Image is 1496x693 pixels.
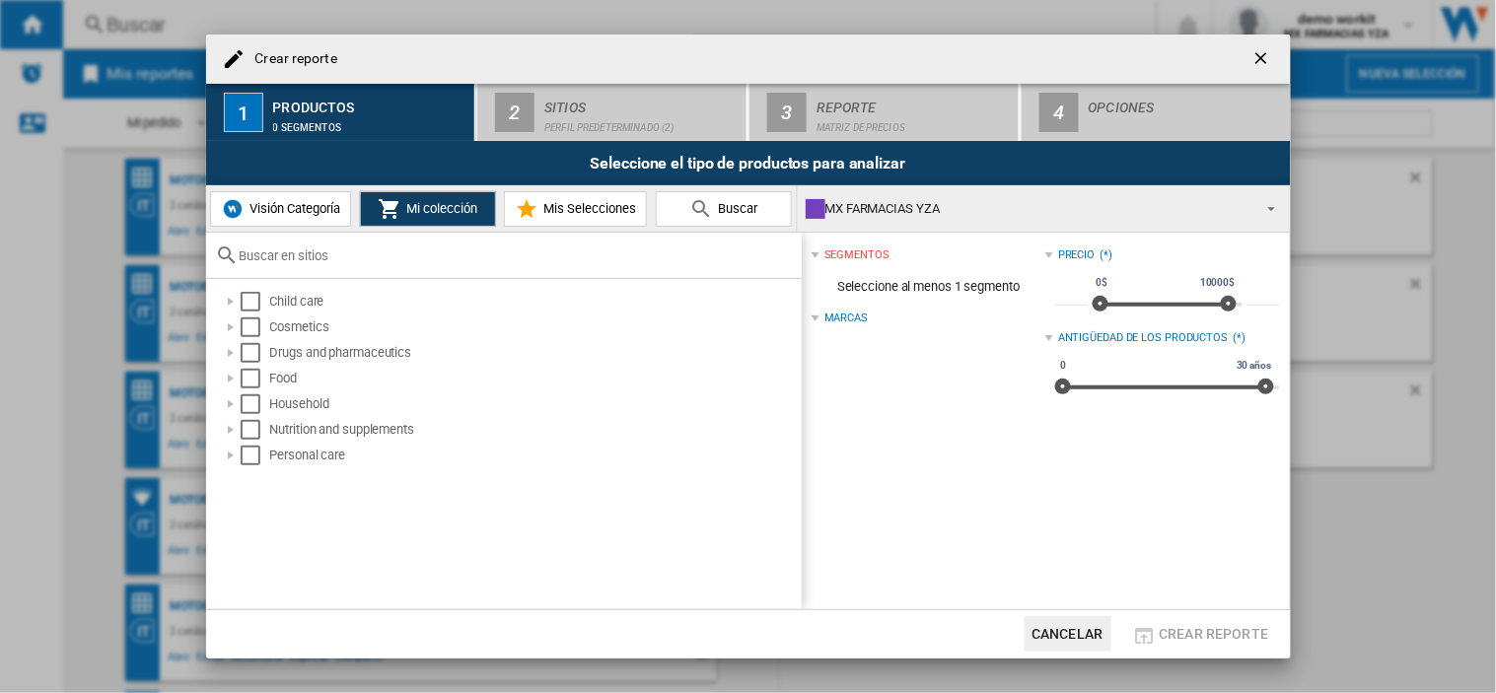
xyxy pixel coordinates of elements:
[273,112,467,133] div: 0 segmentos
[824,311,868,326] div: Marcas
[1160,626,1269,642] span: Crear reporte
[224,93,263,132] div: 1
[241,394,270,414] md-checkbox: Select
[270,420,799,440] div: Nutrition and supplements
[1197,275,1238,291] span: 10000$
[817,112,1011,133] div: Matriz de precios
[1093,275,1110,291] span: 0$
[241,343,270,363] md-checkbox: Select
[221,197,245,221] img: wiser-icon-blue.png
[240,248,792,263] input: Buscar en sitios
[1057,358,1069,374] span: 0
[270,292,799,312] div: Child care
[206,141,1291,185] div: Seleccione el tipo de productos para analizar
[544,112,739,133] div: Perfil predeterminado (2)
[241,420,270,440] md-checkbox: Select
[1234,358,1274,374] span: 30 años
[656,191,792,227] button: Buscar
[241,317,270,337] md-checkbox: Select
[824,247,890,263] div: segmentos
[817,92,1011,112] div: Reporte
[1251,48,1275,72] ng-md-icon: getI18NText('BUTTONS.CLOSE_DIALOG')
[1089,92,1283,112] div: Opciones
[1058,330,1228,346] div: Antigüedad de los productos
[241,369,270,388] md-checkbox: Select
[477,84,748,141] button: 2 Sitios Perfil predeterminado (2)
[1058,247,1095,263] div: Precio
[360,191,496,227] button: Mi colección
[806,195,1250,223] div: MX FARMACIAS YZA
[401,201,477,216] span: Mi colección
[1244,39,1283,79] button: getI18NText('BUTTONS.CLOSE_DIALOG')
[714,201,758,216] span: Buscar
[270,343,799,363] div: Drugs and pharmaceutics
[495,93,534,132] div: 2
[538,201,636,216] span: Mis Selecciones
[273,92,467,112] div: Productos
[241,446,270,465] md-checkbox: Select
[812,268,1045,306] span: Seleccione al menos 1 segmento
[245,201,340,216] span: Visión Categoría
[270,317,799,337] div: Cosmetics
[1127,616,1275,652] button: Crear reporte
[270,369,799,388] div: Food
[1025,616,1111,652] button: Cancelar
[270,446,799,465] div: Personal care
[246,49,337,69] h4: Crear reporte
[1039,93,1079,132] div: 4
[767,93,807,132] div: 3
[544,92,739,112] div: Sitios
[1022,84,1291,141] button: 4 Opciones
[749,84,1021,141] button: 3 Reporte Matriz de precios
[241,292,270,312] md-checkbox: Select
[210,191,351,227] button: Visión Categoría
[206,84,477,141] button: 1 Productos 0 segmentos
[504,191,647,227] button: Mis Selecciones
[270,394,799,414] div: Household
